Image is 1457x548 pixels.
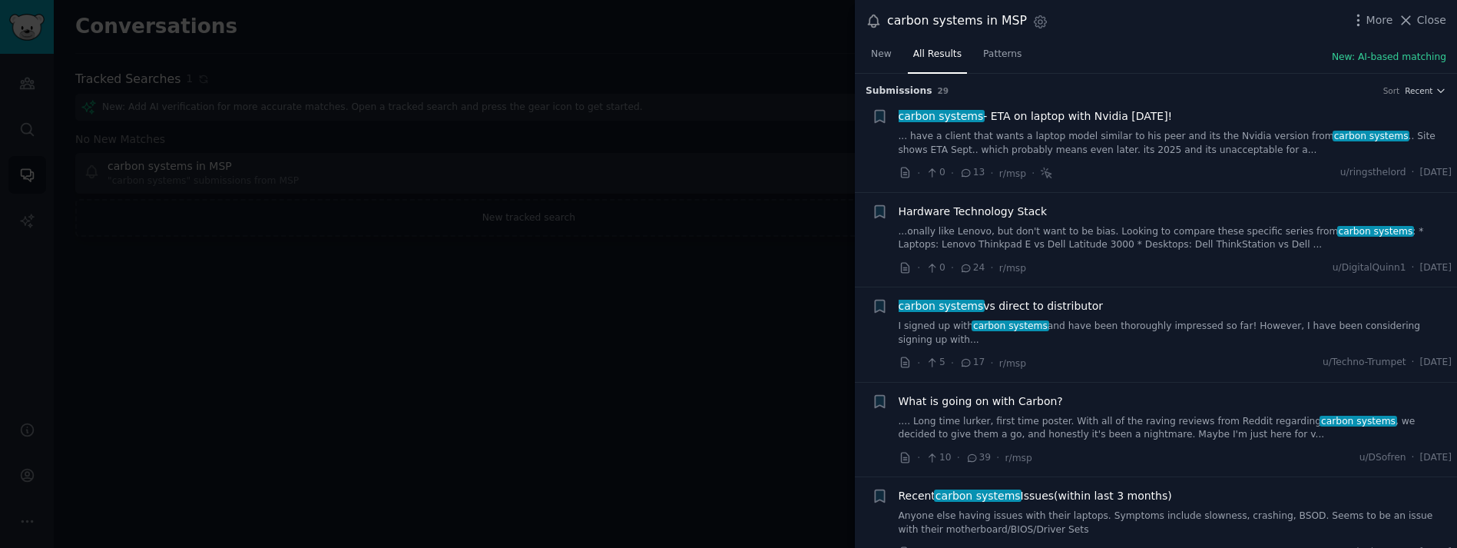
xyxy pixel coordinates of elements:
span: r/msp [999,168,1026,179]
a: Patterns [978,42,1027,74]
span: u/DSofren [1359,451,1406,465]
span: 0 [926,166,945,180]
span: carbon systems [972,320,1048,331]
span: Patterns [983,48,1022,61]
span: [DATE] [1420,451,1452,465]
span: New [871,48,892,61]
span: carbon systems [897,110,985,122]
span: r/msp [999,358,1026,369]
a: Hardware Technology Stack [899,204,1048,220]
span: · [1412,166,1415,180]
span: · [957,450,960,466]
span: · [917,355,920,371]
span: 5 [926,356,945,370]
span: · [1412,451,1415,465]
div: carbon systems in MSP [887,12,1027,31]
span: · [1412,356,1415,370]
a: carbon systemsvs direct to distributor [899,298,1104,314]
span: More [1366,12,1393,28]
a: New [866,42,897,74]
span: [DATE] [1420,166,1452,180]
a: ...onally like Lenovo, but don't want to be bias. Looking to compare these specific series fromca... [899,225,1452,252]
span: 0 [926,261,945,275]
span: u/ringsthelord [1340,166,1406,180]
span: · [990,260,993,276]
span: · [1412,261,1415,275]
button: More [1350,12,1393,28]
button: New: AI-based matching [1332,51,1446,65]
span: · [990,355,993,371]
span: carbon systems [897,300,985,312]
span: [DATE] [1420,261,1452,275]
span: carbon systems [1333,131,1409,141]
span: · [951,260,954,276]
span: vs direct to distributor [899,298,1104,314]
span: 13 [959,166,985,180]
span: · [951,355,954,371]
span: · [917,450,920,466]
span: 29 [938,86,949,95]
span: [DATE] [1420,356,1452,370]
span: u/Techno-Trumpet [1323,356,1406,370]
div: Sort [1383,85,1400,96]
span: · [951,165,954,181]
a: ... have a client that wants a laptop model similar to his peer and its the Nvidia version fromca... [899,130,1452,157]
span: · [917,165,920,181]
span: r/msp [999,263,1026,274]
span: · [917,260,920,276]
span: r/msp [1005,453,1032,463]
a: Anyone else having issues with their laptops. Symptoms include slowness, crashing, BSOD. Seems to... [899,510,1452,536]
button: Close [1398,12,1446,28]
span: Recent [1405,85,1432,96]
span: carbon systems [1337,226,1414,237]
span: carbon systems [934,490,1022,502]
span: All Results [913,48,962,61]
a: Recentcarbon systemsIssues(within last 3 months) [899,488,1172,504]
span: 24 [959,261,985,275]
span: Close [1417,12,1446,28]
button: Recent [1405,85,1446,96]
a: All Results [908,42,967,74]
span: 17 [959,356,985,370]
span: u/DigitalQuinn1 [1333,261,1406,275]
span: 39 [965,451,991,465]
a: I signed up withcarbon systemsand have been thoroughly impressed so far! However, I have been con... [899,320,1452,347]
span: · [990,165,993,181]
span: Recent Issues(within last 3 months) [899,488,1172,504]
span: Submission s [866,85,932,98]
a: .... Long time lurker, first time poster. With all of the raving reviews from Reddit regardingcar... [899,415,1452,442]
a: What is going on with Carbon? [899,394,1063,410]
span: - ETA on laptop with Nvidia [DATE]! [899,108,1173,125]
span: · [996,450,999,466]
span: carbon systems [1320,416,1396,427]
span: · [1031,165,1035,181]
span: 10 [926,451,951,465]
a: carbon systems- ETA on laptop with Nvidia [DATE]! [899,108,1173,125]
